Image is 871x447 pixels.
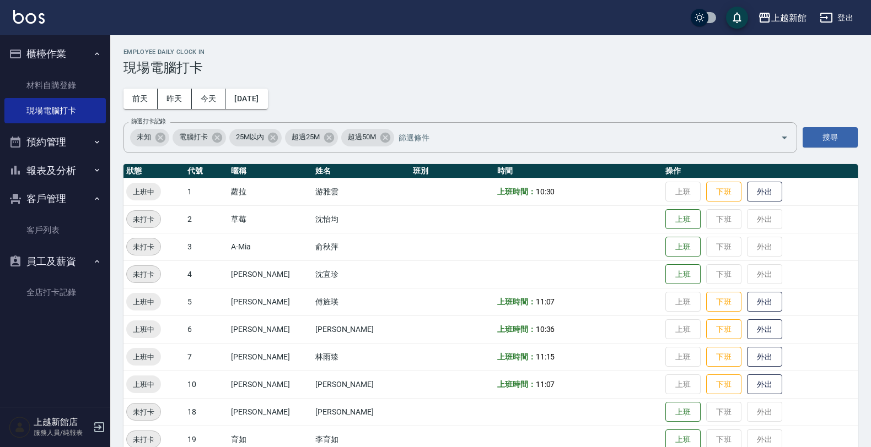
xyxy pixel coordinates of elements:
button: 外出 [747,292,782,312]
h5: 上越新館店 [34,417,90,428]
button: [DATE] [225,89,267,109]
td: 草莓 [228,205,313,233]
span: 未打卡 [127,269,160,280]
td: 10 [185,370,228,398]
h3: 現場電腦打卡 [123,60,858,75]
td: 7 [185,343,228,370]
span: 上班中 [126,324,161,335]
td: 林雨臻 [313,343,411,370]
button: 登出 [815,8,858,28]
button: 預約管理 [4,128,106,156]
th: 暱稱 [228,164,313,178]
td: [PERSON_NAME] [313,370,411,398]
td: 沈宜珍 [313,260,411,288]
div: 電腦打卡 [173,129,226,146]
td: 沈怡均 [313,205,411,233]
span: 超過50M [341,132,383,143]
button: 櫃檯作業 [4,40,106,68]
td: [PERSON_NAME] [313,315,411,343]
button: 外出 [747,347,782,367]
span: 上班中 [126,296,161,308]
span: 未打卡 [127,406,160,418]
span: 上班中 [126,379,161,390]
button: 搜尋 [803,127,858,148]
button: Open [776,129,793,146]
td: 18 [185,398,228,426]
th: 狀態 [123,164,185,178]
td: [PERSON_NAME] [228,315,313,343]
div: 25M以內 [229,129,282,146]
div: 超過50M [341,129,394,146]
td: 2 [185,205,228,233]
button: 今天 [192,89,226,109]
img: Person [9,416,31,438]
button: 上班 [665,237,701,257]
button: 上班 [665,209,701,230]
a: 現場電腦打卡 [4,98,106,123]
td: 傅旌瑛 [313,288,411,315]
td: [PERSON_NAME] [228,343,313,370]
input: 篩選條件 [396,128,761,147]
button: 外出 [747,182,782,202]
button: 客戶管理 [4,184,106,213]
th: 班別 [410,164,494,178]
button: 員工及薪資 [4,247,106,276]
a: 材料自購登錄 [4,73,106,98]
button: 下班 [706,347,741,367]
td: 1 [185,178,228,205]
span: 未打卡 [127,241,160,253]
button: 昨天 [158,89,192,109]
button: 下班 [706,182,741,202]
button: 下班 [706,319,741,340]
th: 時間 [494,164,663,178]
span: 10:36 [536,325,555,334]
button: 下班 [706,292,741,312]
span: 25M以內 [229,132,271,143]
td: [PERSON_NAME] [313,398,411,426]
td: [PERSON_NAME] [228,288,313,315]
button: 上班 [665,402,701,422]
a: 客戶列表 [4,217,106,243]
button: 前天 [123,89,158,109]
td: 3 [185,233,228,260]
a: 全店打卡記錄 [4,280,106,305]
b: 上班時間： [497,325,536,334]
th: 代號 [185,164,228,178]
span: 未知 [130,132,158,143]
button: 上班 [665,264,701,285]
button: 下班 [706,374,741,395]
td: 6 [185,315,228,343]
b: 上班時間： [497,187,536,196]
b: 上班時間： [497,352,536,361]
div: 未知 [130,129,169,146]
span: 11:15 [536,352,555,361]
div: 超過25M [285,129,338,146]
td: 蘿拉 [228,178,313,205]
p: 服務人員/純報表 [34,428,90,438]
button: 報表及分析 [4,156,106,185]
b: 上班時間： [497,297,536,306]
td: [PERSON_NAME] [228,260,313,288]
h2: Employee Daily Clock In [123,48,858,56]
td: 俞秋萍 [313,233,411,260]
span: 未打卡 [127,434,160,445]
td: [PERSON_NAME] [228,398,313,426]
th: 操作 [663,164,858,178]
span: 超過25M [285,132,326,143]
b: 上班時間： [497,380,536,389]
div: 上越新館 [771,11,807,25]
button: 外出 [747,319,782,340]
td: A-Mia [228,233,313,260]
span: 10:30 [536,187,555,196]
span: 未打卡 [127,214,160,225]
span: 上班中 [126,186,161,198]
span: 上班中 [126,351,161,363]
td: 5 [185,288,228,315]
span: 11:07 [536,297,555,306]
td: [PERSON_NAME] [228,370,313,398]
td: 游雅雲 [313,178,411,205]
button: 外出 [747,374,782,395]
label: 篩選打卡記錄 [131,117,166,126]
button: 上越新館 [754,7,811,29]
span: 電腦打卡 [173,132,214,143]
